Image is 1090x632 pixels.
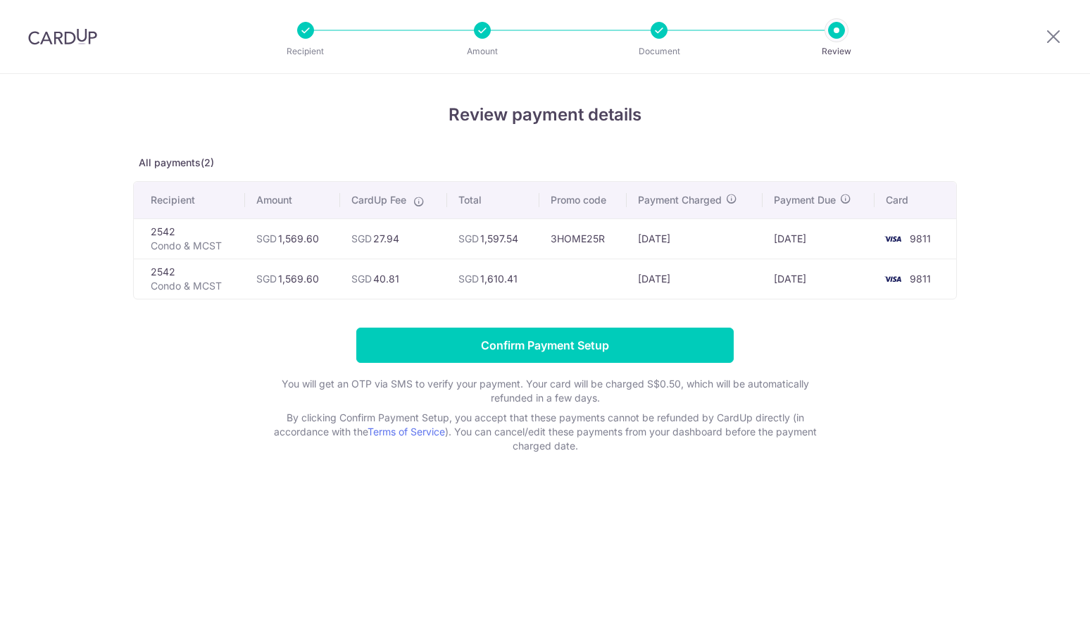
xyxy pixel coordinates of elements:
[134,259,245,299] td: 2542
[351,193,406,207] span: CardUp Fee
[28,28,97,45] img: CardUp
[245,259,340,299] td: 1,569.60
[539,218,627,259] td: 3HOME25R
[447,182,539,218] th: Total
[458,233,479,244] span: SGD
[253,44,358,58] p: Recipient
[263,411,827,453] p: By clicking Confirm Payment Setup, you accept that these payments cannot be refunded by CardUp di...
[245,182,340,218] th: Amount
[340,218,447,259] td: 27.94
[133,156,957,170] p: All payments(2)
[875,182,956,218] th: Card
[458,273,479,285] span: SGD
[910,273,931,285] span: 9811
[133,102,957,128] h4: Review payment details
[356,328,734,363] input: Confirm Payment Setup
[910,233,931,244] span: 9811
[784,44,889,58] p: Review
[447,218,539,259] td: 1,597.54
[351,233,372,244] span: SGD
[763,259,875,299] td: [DATE]
[763,218,875,259] td: [DATE]
[151,279,234,293] p: Condo & MCST
[134,182,245,218] th: Recipient
[879,271,907,287] img: <span class="translation_missing" title="translation missing: en.account_steps.new_confirm_form.b...
[151,239,234,253] p: Condo & MCST
[256,233,277,244] span: SGD
[351,273,372,285] span: SGD
[627,259,763,299] td: [DATE]
[879,230,907,247] img: <span class="translation_missing" title="translation missing: en.account_steps.new_confirm_form.b...
[340,259,447,299] td: 40.81
[368,426,445,438] a: Terms of Service
[263,377,827,405] p: You will get an OTP via SMS to verify your payment. Your card will be charged S$0.50, which will ...
[245,218,340,259] td: 1,569.60
[774,193,836,207] span: Payment Due
[447,259,539,299] td: 1,610.41
[627,218,763,259] td: [DATE]
[134,218,245,259] td: 2542
[430,44,534,58] p: Amount
[539,182,627,218] th: Promo code
[256,273,277,285] span: SGD
[607,44,711,58] p: Document
[638,193,722,207] span: Payment Charged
